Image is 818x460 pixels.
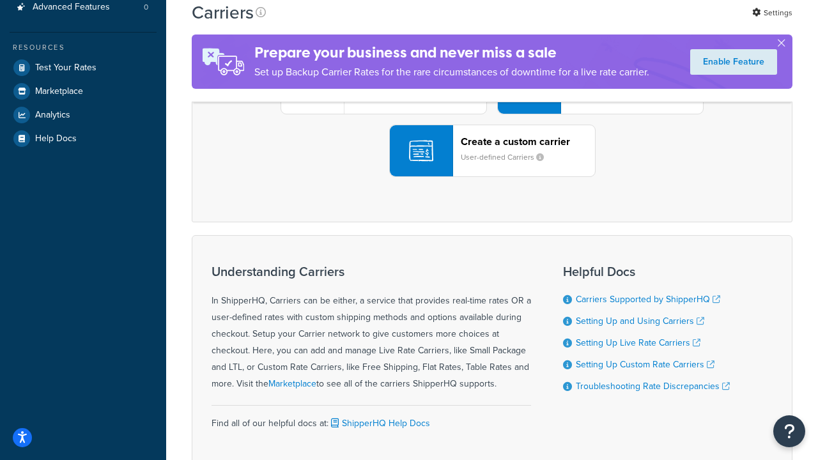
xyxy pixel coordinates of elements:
button: Create a custom carrierUser-defined Carriers [389,125,596,177]
p: Set up Backup Carrier Rates for the rare circumstances of downtime for a live rate carrier. [254,63,649,81]
div: In ShipperHQ, Carriers can be either, a service that provides real-time rates OR a user-defined r... [212,264,531,392]
img: icon-carrier-custom-c93b8a24.svg [409,139,433,163]
span: Analytics [35,110,70,121]
a: ShipperHQ Help Docs [328,417,430,430]
header: Create a custom carrier [461,135,595,148]
div: Find all of our helpful docs at: [212,405,531,432]
span: Help Docs [35,134,77,144]
a: Carriers Supported by ShipperHQ [576,293,720,306]
a: Help Docs [10,127,157,150]
a: Setting Up Live Rate Carriers [576,336,700,349]
a: Enable Feature [690,49,777,75]
button: Open Resource Center [773,415,805,447]
img: ad-rules-rateshop-fe6ec290ccb7230408bd80ed9643f0289d75e0ffd9eb532fc0e269fcd187b520.png [192,34,254,89]
a: Setting Up Custom Rate Carriers [576,358,714,371]
a: Setting Up and Using Carriers [576,314,704,328]
a: Test Your Rates [10,56,157,79]
a: Settings [752,4,792,22]
span: Advanced Features [33,2,110,13]
small: User-defined Carriers [461,151,554,163]
h3: Understanding Carriers [212,264,531,279]
h3: Helpful Docs [563,264,730,279]
span: Marketplace [35,86,83,97]
span: Test Your Rates [35,63,96,73]
span: 0 [144,2,148,13]
a: Analytics [10,103,157,126]
a: Marketplace [10,80,157,103]
h4: Prepare your business and never miss a sale [254,42,649,63]
a: Marketplace [268,377,316,390]
div: Resources [10,42,157,53]
a: Troubleshooting Rate Discrepancies [576,379,730,393]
